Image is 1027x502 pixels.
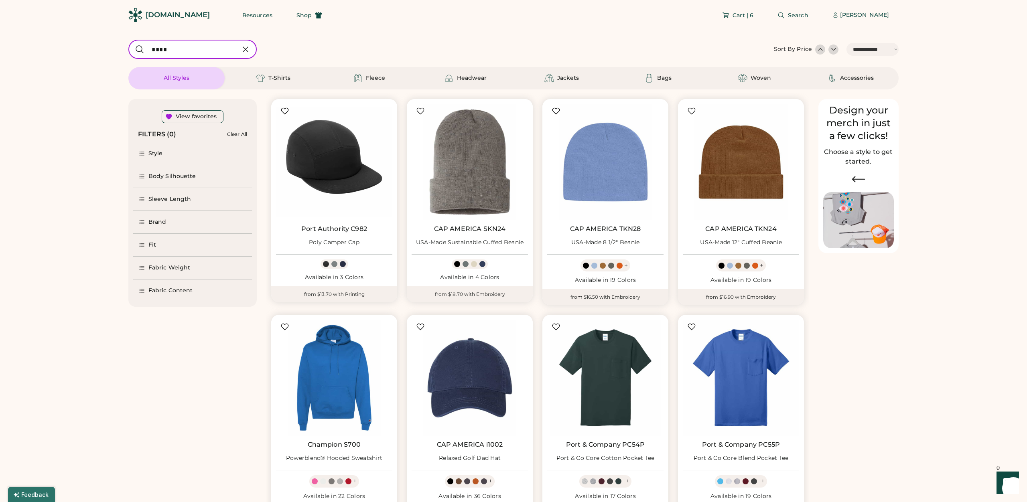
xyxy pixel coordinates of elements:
div: Available in 19 Colors [683,492,799,500]
div: Sleeve Length [148,195,191,203]
div: Fabric Content [148,287,193,295]
img: Bags Icon [644,73,654,83]
div: Sort By Price [774,45,812,53]
div: USA-Made Sustainable Cuffed Beanie [416,239,524,247]
div: All Styles [164,74,189,82]
h2: Choose a style to get started. [823,147,894,166]
div: FILTERS (0) [138,130,177,139]
a: Champion S700 [308,441,361,449]
div: from $13.70 with Printing [271,286,397,302]
div: from $16.90 with Embroidery [678,289,804,305]
iframe: Front Chat [989,466,1023,500]
span: Search [788,12,808,18]
div: Clear All [227,132,247,137]
a: Port Authority C982 [301,225,367,233]
div: + [624,261,628,270]
div: [PERSON_NAME] [840,11,889,19]
div: Available in 3 Colors [276,273,392,281]
div: Bags [657,74,672,82]
div: + [760,261,763,270]
div: + [353,477,357,486]
div: Brand [148,218,166,226]
div: Fleece [366,74,385,82]
img: Champion S700 Powerblend® Hooded Sweatshirt [276,320,392,436]
div: Fit [148,241,156,249]
div: from $16.50 with Embroidery [542,289,668,305]
a: CAP AMERICA TKN28 [570,225,641,233]
button: Shop [287,7,332,23]
a: CAP AMERICA SKN24 [434,225,506,233]
div: Accessories [840,74,874,82]
div: USA-Made 12" Cuffed Beanie [700,239,782,247]
img: Rendered Logo - Screens [128,8,142,22]
div: + [625,477,629,486]
span: Cart | 6 [733,12,753,18]
img: Image of Lisa Congdon Eye Print on T-Shirt and Hat [823,192,894,249]
div: [DOMAIN_NAME] [146,10,210,20]
div: Available in 22 Colors [276,492,392,500]
div: Style [148,150,163,158]
button: Cart | 6 [712,7,763,23]
a: Port & Company PC55P [702,441,780,449]
div: Powerblend® Hooded Sweatshirt [286,454,382,462]
img: CAP AMERICA SKN24 USA-Made Sustainable Cuffed Beanie [412,104,528,220]
div: from $18.70 with Embroidery [407,286,533,302]
img: Port Authority C982 Poly Camper Cap [276,104,392,220]
img: Headwear Icon [444,73,454,83]
img: Woven Icon [738,73,747,83]
a: CAP AMERICA TKN24 [705,225,777,233]
div: T-Shirts [268,74,290,82]
div: Port & Co Core Cotton Pocket Tee [556,454,655,462]
div: Poly Camper Cap [309,239,359,247]
a: Port & Company PC54P [566,441,645,449]
div: Available in 4 Colors [412,273,528,281]
a: CAP AMERICA i1002 [437,441,503,449]
div: Fabric Weight [148,264,190,272]
div: Relaxed Golf Dad Hat [439,454,501,462]
div: View favorites [176,113,217,121]
img: T-Shirts Icon [256,73,265,83]
div: Woven [751,74,771,82]
img: CAP AMERICA i1002 Relaxed Golf Dad Hat [412,320,528,436]
div: + [489,477,492,486]
img: CAP AMERICA TKN24 USA-Made 12" Cuffed Beanie [683,104,799,220]
div: Body Silhouette [148,172,196,180]
img: Jackets Icon [544,73,554,83]
img: Port & Company PC55P Port & Co Core Blend Pocket Tee [683,320,799,436]
div: Available in 19 Colors [547,276,664,284]
div: Headwear [457,74,487,82]
img: Fleece Icon [353,73,363,83]
button: Resources [233,7,282,23]
div: Available in 17 Colors [547,492,664,500]
img: CAP AMERICA TKN28 USA-Made 8 1/2" Beanie [547,104,664,220]
button: Search [768,7,818,23]
div: Available in 36 Colors [412,492,528,500]
div: Jackets [557,74,579,82]
span: Shop [296,12,312,18]
div: USA-Made 8 1/2" Beanie [571,239,640,247]
img: Port & Company PC54P Port & Co Core Cotton Pocket Tee [547,320,664,436]
div: Design your merch in just a few clicks! [823,104,894,142]
div: Available in 19 Colors [683,276,799,284]
div: Port & Co Core Blend Pocket Tee [694,454,789,462]
div: + [761,477,765,486]
img: Accessories Icon [827,73,837,83]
